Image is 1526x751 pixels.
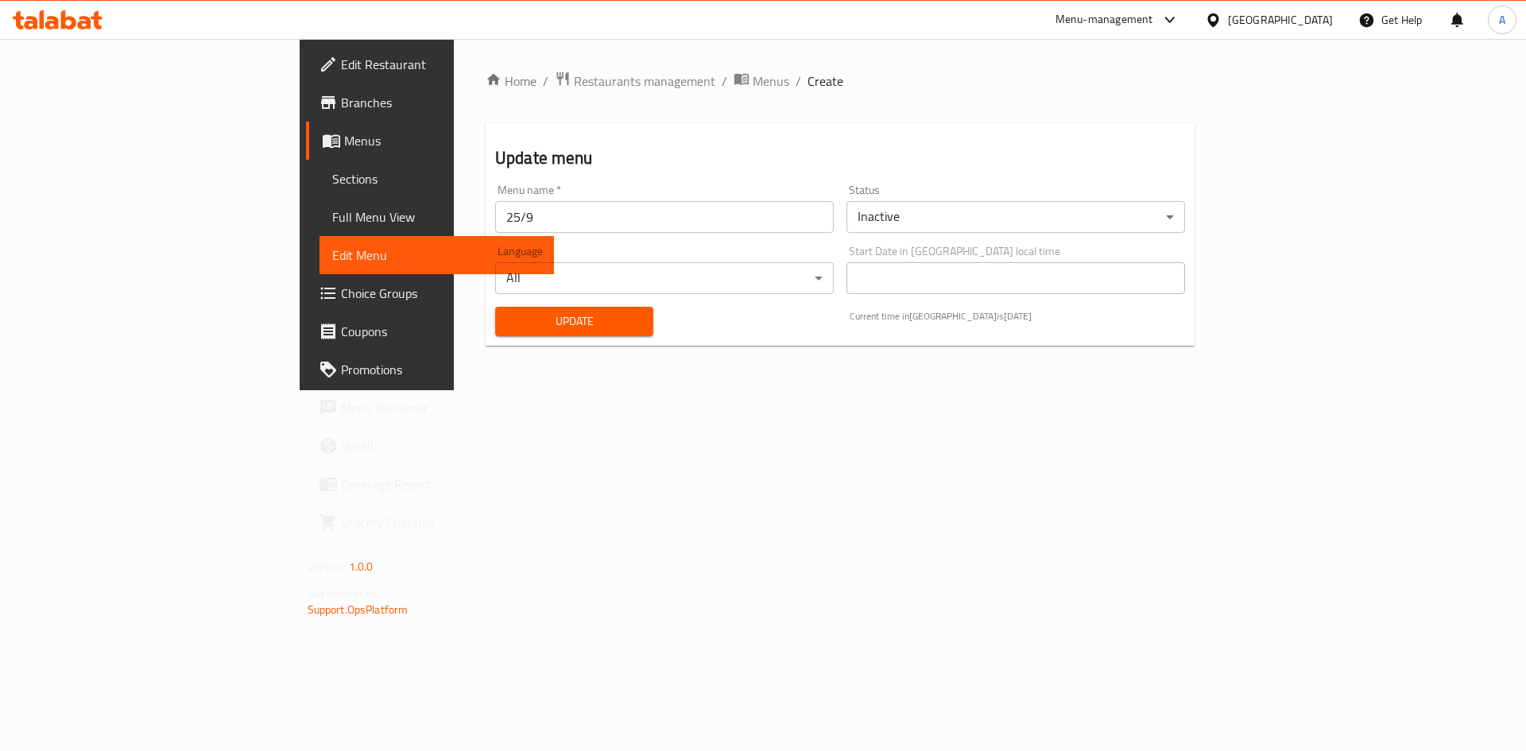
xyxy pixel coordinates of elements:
div: [GEOGRAPHIC_DATA] [1228,11,1333,29]
div: All [495,262,834,294]
button: Update [495,307,653,336]
a: Sections [320,160,555,198]
span: Get support on: [308,583,381,604]
li: / [796,72,801,91]
a: Choice Groups [306,274,555,312]
span: Version: [308,556,347,577]
span: Menus [753,72,789,91]
input: Please enter Menu name [495,201,834,233]
p: Current time in [GEOGRAPHIC_DATA] is [DATE] [850,309,1185,323]
span: Menus [344,131,542,150]
a: Branches [306,83,555,122]
a: Coupons [306,312,555,350]
h2: Update menu [495,146,1185,170]
span: Full Menu View [332,207,542,226]
div: Menu-management [1055,10,1153,29]
div: Inactive [846,201,1185,233]
span: Branches [341,93,542,112]
span: Choice Groups [341,284,542,303]
span: Edit Restaurant [341,55,542,74]
a: Menu disclaimer [306,389,555,427]
span: Sections [332,169,542,188]
a: Menus [734,71,789,91]
nav: breadcrumb [486,71,1195,91]
span: Update [508,312,641,331]
a: Support.OpsPlatform [308,599,409,620]
a: Full Menu View [320,198,555,236]
span: Menu disclaimer [341,398,542,417]
span: Restaurants management [574,72,715,91]
a: Upsell [306,427,555,465]
span: Coupons [341,322,542,341]
a: Menus [306,122,555,160]
a: Edit Restaurant [306,45,555,83]
span: A [1499,11,1505,29]
span: Grocery Checklist [341,513,542,532]
a: Grocery Checklist [306,503,555,541]
span: Promotions [341,360,542,379]
a: Promotions [306,350,555,389]
span: 1.0.0 [349,556,374,577]
span: Create [808,72,843,91]
a: Coverage Report [306,465,555,503]
a: Edit Menu [320,236,555,274]
a: Restaurants management [555,71,715,91]
li: / [722,72,727,91]
span: Upsell [341,436,542,455]
span: Edit Menu [332,246,542,265]
span: Coverage Report [341,474,542,494]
